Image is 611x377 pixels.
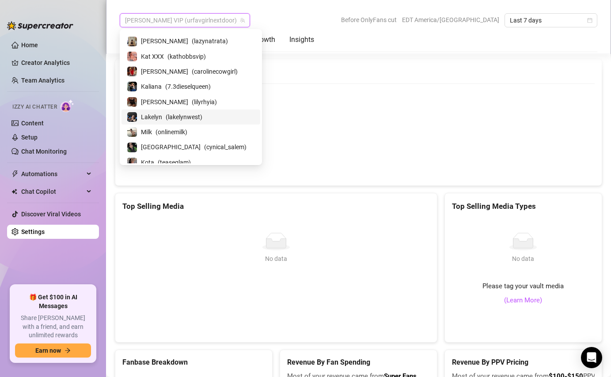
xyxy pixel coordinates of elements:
span: 🎁 Get $100 in AI Messages [15,293,91,310]
span: Automations [21,167,84,181]
img: Milk [127,127,137,137]
img: Salem [127,143,137,152]
span: ( kathobbsvip ) [167,52,206,61]
a: Setup [21,134,38,141]
span: ( onlinemilk ) [156,127,187,137]
span: ( cynical_salem ) [204,142,247,152]
span: ( lilyrhyia ) [192,97,217,107]
a: Home [21,41,38,49]
a: Team Analytics [21,77,65,84]
div: Top Selling Media Types [452,200,595,212]
img: AI Chatter [61,99,74,112]
span: Please tag your vault media [482,281,564,292]
span: Kat Hobbs VIP (urfavgirlnextdoor) [125,14,245,27]
span: [PERSON_NAME] [141,36,188,46]
div: Growth [253,34,275,45]
h5: Revenue By PPV Pricing [452,357,595,368]
button: Earn nowarrow-right [15,343,91,358]
img: Kaliana [127,82,137,91]
img: Lily Rhyia [127,97,137,107]
div: No data [509,254,537,264]
span: Milk [141,127,152,137]
span: Earn now [35,347,61,354]
div: Open Intercom Messenger [581,347,602,368]
span: Kat XXX [141,52,164,61]
span: Lakelyn [141,112,162,122]
span: ( lakelynwest ) [166,112,202,122]
a: (Learn More) [504,295,542,306]
span: Share [PERSON_NAME] with a friend, and earn unlimited rewards [15,314,91,340]
a: Settings [21,228,45,235]
span: EDT America/[GEOGRAPHIC_DATA] [402,13,499,26]
span: ( lazynatrata ) [192,36,228,46]
img: Kat XXX [127,52,137,61]
span: [PERSON_NAME] [141,67,188,76]
img: Caroline [127,67,137,76]
a: Content [21,120,44,127]
span: [GEOGRAPHIC_DATA] [141,142,201,152]
div: Top Selling Media [122,200,430,212]
span: team [240,18,245,23]
span: ( carolinecowgirl ) [192,67,238,76]
a: Chat Monitoring [21,148,67,155]
img: Kota [127,158,137,167]
div: Insights [289,34,314,45]
span: Izzy AI Chatter [12,103,57,111]
span: calendar [587,18,592,23]
span: thunderbolt [11,170,19,177]
span: Chat Copilot [21,185,84,199]
img: logo-BBDzfeDw.svg [7,21,73,30]
img: Chat Copilot [11,188,17,195]
span: Kota [141,158,154,167]
a: Discover Viral Videos [21,211,81,218]
span: Kaliana [141,82,162,91]
span: Last 7 days [510,14,592,27]
img: Lakelyn [127,112,137,122]
h5: Fanbase Breakdown [122,357,265,368]
span: ( teaseglam ) [158,158,191,167]
div: No data [126,254,426,264]
h5: Revenue By Fan Spending [287,357,430,368]
span: [PERSON_NAME] [141,97,188,107]
span: arrow-right [65,347,71,354]
img: Natasha [127,37,137,46]
span: Before OnlyFans cut [341,13,397,26]
span: ( 7.3dieselqueen ) [165,82,211,91]
a: Creator Analytics [21,56,92,70]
